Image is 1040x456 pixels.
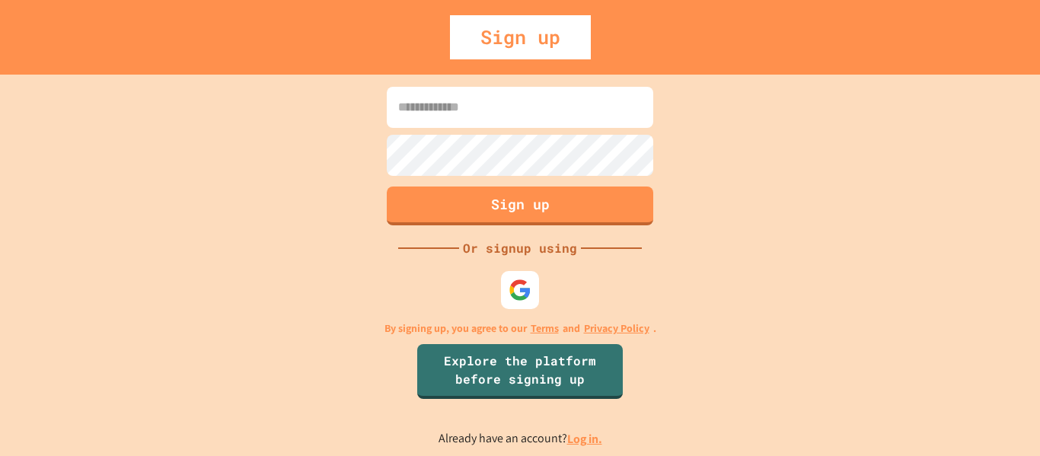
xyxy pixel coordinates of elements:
iframe: chat widget [976,395,1025,441]
p: Already have an account? [439,429,602,448]
iframe: chat widget [914,329,1025,394]
a: Terms [531,320,559,336]
a: Privacy Policy [584,320,649,336]
div: Or signup using [459,239,581,257]
a: Explore the platform before signing up [417,344,623,399]
a: Log in. [567,431,602,447]
img: google-icon.svg [509,279,531,301]
p: By signing up, you agree to our and . [384,320,656,336]
div: Sign up [450,15,591,59]
button: Sign up [387,187,653,225]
